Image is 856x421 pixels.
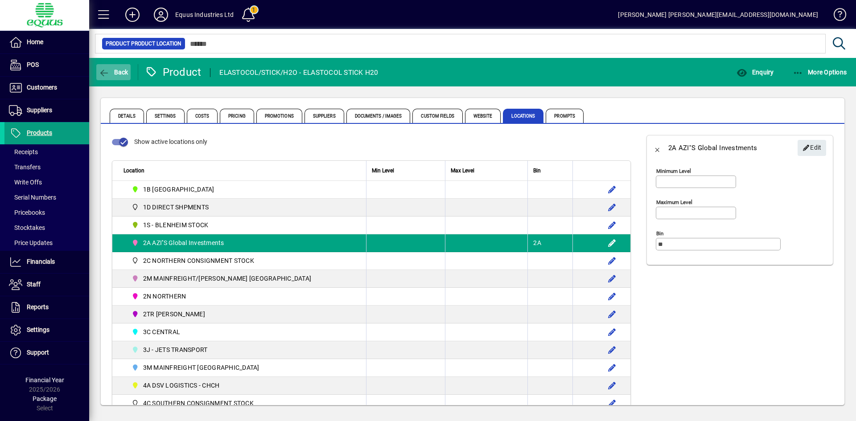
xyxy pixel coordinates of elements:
[27,258,55,265] span: Financials
[618,8,818,22] div: [PERSON_NAME] [PERSON_NAME][EMAIL_ADDRESS][DOMAIN_NAME]
[4,296,89,319] a: Reports
[143,274,312,283] span: 2M MAINFREIGHT/[PERSON_NAME] [GEOGRAPHIC_DATA]
[737,69,774,76] span: Enquiry
[123,166,144,176] span: Location
[451,166,474,176] span: Max Level
[4,77,89,99] a: Customers
[605,236,619,250] button: Edit
[128,237,228,248] span: 2A AZI''S Global Investments
[143,310,205,319] span: 2TR [PERSON_NAME]
[605,200,619,214] button: Edit
[656,199,692,205] mat-label: Maximum level
[9,224,45,231] span: Stocktakes
[9,179,42,186] span: Write Offs
[143,238,224,247] span: 2A AZI''S Global Investments
[605,307,619,321] button: Edit
[605,253,619,268] button: Edit
[4,31,89,53] a: Home
[790,64,849,80] button: More Options
[143,399,254,408] span: 4C SOUTHERN CONSIGNMENT STOCK
[106,39,181,48] span: Product Product Location
[4,205,89,220] a: Pricebooks
[4,319,89,341] a: Settings
[605,182,619,196] button: Edit
[143,327,181,336] span: 3C CENTRAL
[4,99,89,122] a: Suppliers
[27,61,39,68] span: POS
[605,360,619,375] button: Edit
[827,2,845,31] a: Knowledge Base
[605,325,619,339] button: Edit
[647,137,668,159] button: Back
[9,148,38,155] span: Receipts
[146,109,185,123] span: Settings
[118,7,147,23] button: Add
[9,163,41,171] span: Transfers
[656,168,691,174] mat-label: Minimum level
[220,109,254,123] span: Pricing
[605,289,619,303] button: Edit
[128,362,263,373] span: 3M MAINFREIGHT WELLINGTON
[128,344,211,355] span: 3J - JETS TRANSPORT
[128,380,223,391] span: 4A DSV LOGISTICS - CHCH
[4,220,89,235] a: Stocktakes
[143,221,209,229] span: 1S - BLENHEIM STOCK
[27,281,41,288] span: Staff
[4,274,89,296] a: Staff
[27,129,52,136] span: Products
[143,292,186,301] span: 2N NORTHERN
[4,159,89,175] a: Transfers
[305,109,344,123] span: Suppliers
[27,38,43,45] span: Home
[96,64,131,80] button: Back
[605,396,619,410] button: Edit
[4,54,89,76] a: POS
[4,342,89,364] a: Support
[546,109,584,123] span: Prompts
[128,220,212,230] span: 1S - BLENHEIM STOCK
[175,8,234,22] div: Equus Industries Ltd
[147,7,175,23] button: Profile
[143,381,220,390] span: 4A DSV LOGISTICS - CHCH
[668,141,757,155] div: 2A AZI''S Global Investments
[219,65,378,80] div: ELASTOCOL/STICK/H2O - ELASTOCOL STICK H20
[145,65,202,79] div: Product
[128,327,184,337] span: 3C CENTRAL
[656,230,663,237] mat-label: Bin
[143,363,259,372] span: 3M MAINFREIGHT [GEOGRAPHIC_DATA]
[128,309,209,319] span: 2TR TOM RYAN CARTAGE
[27,84,57,91] span: Customers
[134,138,207,145] span: Show active locations only
[605,271,619,286] button: Edit
[27,349,49,356] span: Support
[798,140,826,156] button: Edit
[143,185,214,194] span: 1B [GEOGRAPHIC_DATA]
[605,343,619,357] button: Edit
[605,378,619,392] button: Edit
[9,209,45,216] span: Pricebooks
[143,256,254,265] span: 2C NORTHERN CONSIGNMENT STOCK
[605,218,619,232] button: Edit
[256,109,302,123] span: Promotions
[110,109,144,123] span: Details
[4,251,89,273] a: Financials
[465,109,501,123] span: Website
[4,144,89,159] a: Receipts
[187,109,218,123] span: Costs
[128,184,218,195] span: 1B BLENHEIM
[33,395,57,402] span: Package
[802,140,822,155] span: Edit
[533,166,541,176] span: Bin
[128,255,258,266] span: 2C NORTHERN CONSIGNMENT STOCK
[27,303,49,311] span: Reports
[503,109,543,123] span: Locations
[25,376,64,384] span: Financial Year
[346,109,411,123] span: Documents / Images
[89,64,138,80] app-page-header-button: Back
[4,175,89,190] a: Write Offs
[9,194,56,201] span: Serial Numbers
[128,273,315,284] span: 2M MAINFREIGHT/OWENS AUCKLAND
[793,69,847,76] span: More Options
[27,106,52,114] span: Suppliers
